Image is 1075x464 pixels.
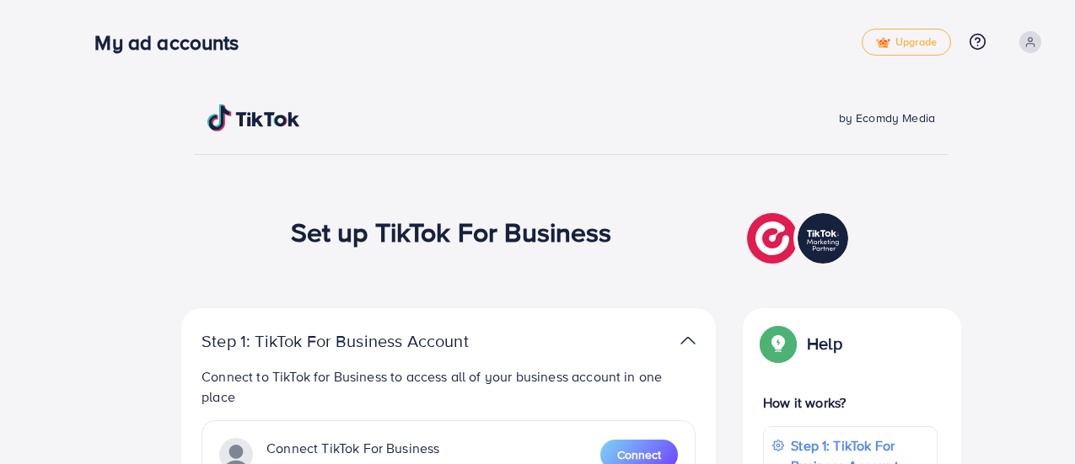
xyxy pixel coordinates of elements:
img: TikTok partner [680,328,696,353]
p: Connect to TikTok for Business to access all of your business account in one place [202,366,696,407]
p: Help [807,333,842,354]
img: Popup guide [763,328,793,359]
span: Upgrade [876,36,937,49]
img: tick [876,37,890,49]
h1: Set up TikTok For Business [291,216,612,248]
span: by Ecomdy Media [839,109,935,126]
img: TikTok partner [747,209,852,268]
img: TikTok [207,104,300,131]
p: How it works? [763,392,938,413]
span: Connect [617,446,661,463]
h3: My ad accounts [94,30,252,55]
p: Step 1: TikTok For Business Account [202,331,522,351]
a: tickUpgrade [862,29,951,56]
